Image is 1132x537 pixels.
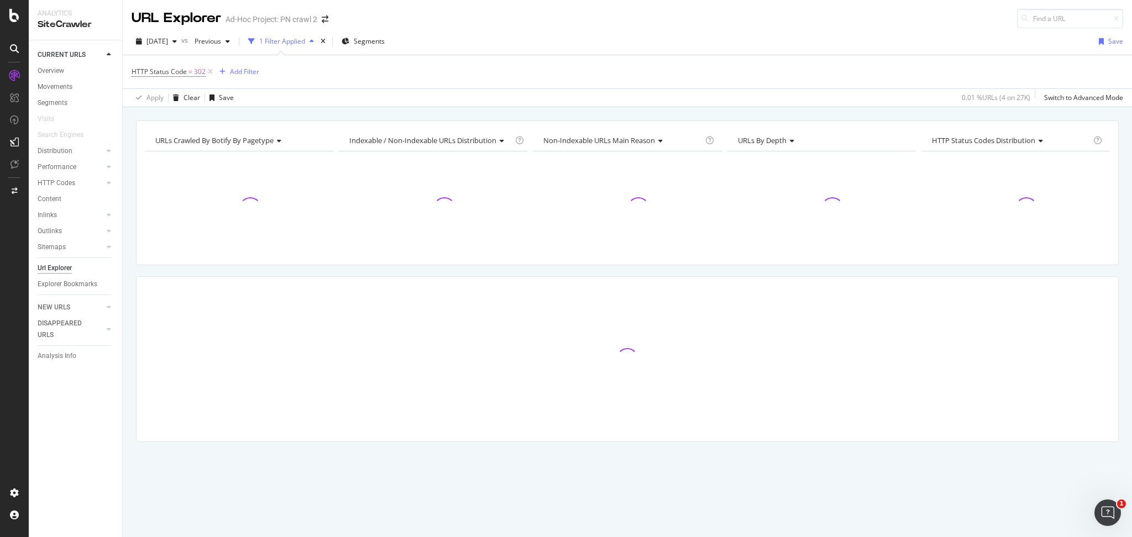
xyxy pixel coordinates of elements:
h4: HTTP Status Codes Distribution [930,131,1091,149]
button: Segments [337,33,389,50]
span: Previous [190,36,221,46]
div: Analysis Info [38,350,76,362]
a: Outlinks [38,225,103,237]
div: Visits [38,113,54,125]
button: Previous [190,33,234,50]
span: 2025 Sep. 17th [146,36,168,46]
span: = [188,67,192,76]
span: 1 [1117,499,1126,508]
button: Add Filter [215,65,259,78]
a: Movements [38,81,114,93]
div: Clear [184,93,200,102]
div: Performance [38,161,76,173]
button: Switch to Advanced Mode [1040,89,1123,107]
a: Overview [38,65,114,77]
div: NEW URLS [38,302,70,313]
span: Non-Indexable URLs Main Reason [543,135,655,145]
div: DISAPPEARED URLS [38,318,93,341]
a: DISAPPEARED URLS [38,318,103,341]
h4: Non-Indexable URLs Main Reason [541,131,703,149]
h4: URLs by Depth [736,131,906,149]
div: Distribution [38,145,72,157]
a: Sitemaps [38,241,103,253]
a: CURRENT URLS [38,49,103,61]
a: Content [38,193,114,205]
button: Clear [169,89,200,107]
div: Add Filter [230,67,259,76]
div: Save [219,93,234,102]
a: Inlinks [38,209,103,221]
div: Explorer Bookmarks [38,278,97,290]
div: Overview [38,65,64,77]
div: Search Engines [38,129,83,141]
a: HTTP Codes [38,177,103,189]
div: Sitemaps [38,241,66,253]
div: 1 Filter Applied [259,36,305,46]
input: Find a URL [1017,9,1123,28]
button: Apply [132,89,164,107]
a: Visits [38,113,65,125]
div: Movements [38,81,72,93]
span: HTTP Status Codes Distribution [932,135,1035,145]
div: Inlinks [38,209,57,221]
button: [DATE] [132,33,181,50]
button: 1 Filter Applied [244,33,318,50]
div: HTTP Codes [38,177,75,189]
span: vs [181,35,190,45]
a: Url Explorer [38,262,114,274]
div: Url Explorer [38,262,72,274]
span: HTTP Status Code [132,67,187,76]
a: NEW URLS [38,302,103,313]
a: Distribution [38,145,103,157]
h4: URLs Crawled By Botify By pagetype [153,131,323,149]
div: 0.01 % URLs ( 4 on 27K ) [962,93,1030,102]
div: CURRENT URLS [38,49,86,61]
div: Switch to Advanced Mode [1044,93,1123,102]
div: Apply [146,93,164,102]
span: Segments [354,36,385,46]
div: Outlinks [38,225,62,237]
h4: Indexable / Non-Indexable URLs Distribution [347,131,513,149]
div: arrow-right-arrow-left [322,15,328,23]
div: URL Explorer [132,9,221,28]
div: Ad-Hoc Project: PN crawl 2 [226,14,317,25]
a: Performance [38,161,103,173]
div: Segments [38,97,67,109]
div: SiteCrawler [38,18,113,31]
div: Analytics [38,9,113,18]
a: Analysis Info [38,350,114,362]
div: Content [38,193,61,205]
div: times [318,36,328,47]
button: Save [205,89,234,107]
span: 302 [194,64,206,80]
span: URLs Crawled By Botify By pagetype [155,135,274,145]
a: Search Engines [38,129,95,141]
span: URLs by Depth [738,135,787,145]
a: Explorer Bookmarks [38,278,114,290]
button: Save [1094,33,1123,50]
iframe: Intercom live chat [1094,499,1121,526]
div: Save [1108,36,1123,46]
span: Indexable / Non-Indexable URLs distribution [349,135,496,145]
a: Segments [38,97,114,109]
